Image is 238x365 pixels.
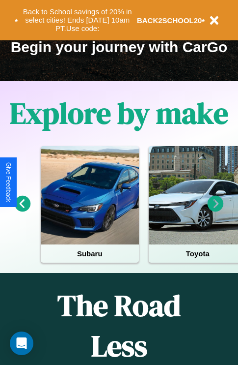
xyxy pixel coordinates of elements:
[10,93,228,133] h1: Explore by make
[5,162,12,202] div: Give Feedback
[10,332,33,355] div: Open Intercom Messenger
[137,16,202,25] b: BACK2SCHOOL20
[41,244,139,263] h4: Subaru
[18,5,137,35] button: Back to School savings of 20% in select cities! Ends [DATE] 10am PT.Use code:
